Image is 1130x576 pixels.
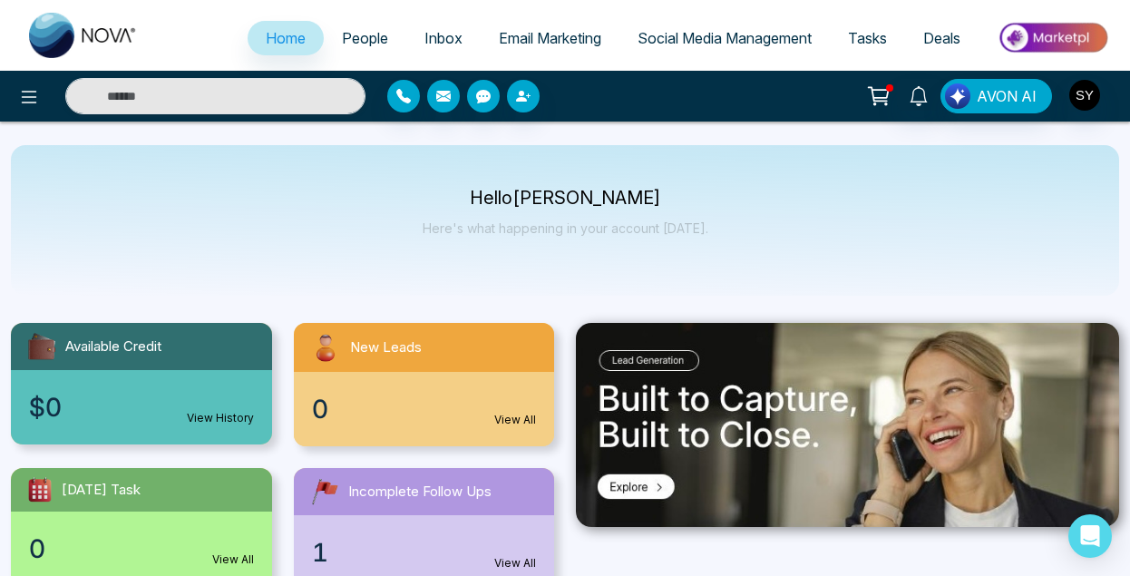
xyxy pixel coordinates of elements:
[65,337,161,357] span: Available Credit
[25,330,58,363] img: availableCredit.svg
[940,79,1052,113] button: AVON AI
[499,29,601,47] span: Email Marketing
[481,21,619,55] a: Email Marketing
[312,390,328,428] span: 0
[342,29,388,47] span: People
[905,21,979,55] a: Deals
[1068,514,1112,558] div: Open Intercom Messenger
[29,13,138,58] img: Nova CRM Logo
[29,388,62,426] span: $0
[308,330,343,365] img: newLeads.svg
[187,410,254,426] a: View History
[423,190,708,206] p: Hello [PERSON_NAME]
[283,323,566,446] a: New Leads0View All
[212,552,254,568] a: View All
[494,555,536,571] a: View All
[576,323,1119,527] img: .
[25,475,54,504] img: todayTask.svg
[423,220,708,236] p: Here's what happening in your account [DATE].
[977,85,1037,107] span: AVON AI
[988,17,1119,58] img: Market-place.gif
[350,337,422,358] span: New Leads
[406,21,481,55] a: Inbox
[62,480,141,501] span: [DATE] Task
[29,530,45,568] span: 0
[1069,80,1100,111] img: User Avatar
[312,533,328,571] span: 1
[308,475,341,508] img: followUps.svg
[619,21,830,55] a: Social Media Management
[848,29,887,47] span: Tasks
[923,29,960,47] span: Deals
[348,482,492,503] span: Incomplete Follow Ups
[830,21,905,55] a: Tasks
[324,21,406,55] a: People
[494,412,536,428] a: View All
[945,83,970,109] img: Lead Flow
[266,29,306,47] span: Home
[248,21,324,55] a: Home
[638,29,812,47] span: Social Media Management
[424,29,463,47] span: Inbox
